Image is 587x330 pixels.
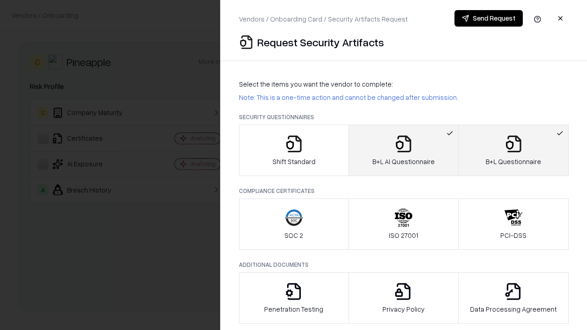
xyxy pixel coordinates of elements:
button: B+L Questionnaire [458,125,569,176]
p: Note: This is a one-time action and cannot be changed after submission. [239,93,569,102]
p: Penetration Testing [264,304,323,314]
button: SOC 2 [239,198,349,250]
button: ISO 27001 [349,198,459,250]
button: Privacy Policy [349,272,459,324]
p: Data Processing Agreement [470,304,557,314]
button: Data Processing Agreement [458,272,569,324]
p: B+L AI Questionnaire [372,157,435,166]
p: ISO 27001 [389,231,418,240]
button: Shift Standard [239,125,349,176]
p: B+L Questionnaire [486,157,541,166]
p: Vendors / Onboarding Card / Security Artifacts Request [239,14,408,24]
p: Privacy Policy [382,304,425,314]
button: PCI-DSS [458,198,569,250]
p: Select the items you want the vendor to complete: [239,79,569,89]
p: PCI-DSS [500,231,526,240]
p: SOC 2 [284,231,303,240]
p: Request Security Artifacts [257,35,384,49]
button: Send Request [454,10,523,27]
button: B+L AI Questionnaire [349,125,459,176]
button: Penetration Testing [239,272,349,324]
p: Security Questionnaires [239,113,569,121]
p: Additional Documents [239,261,569,269]
p: Compliance Certificates [239,187,569,195]
p: Shift Standard [272,157,316,166]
